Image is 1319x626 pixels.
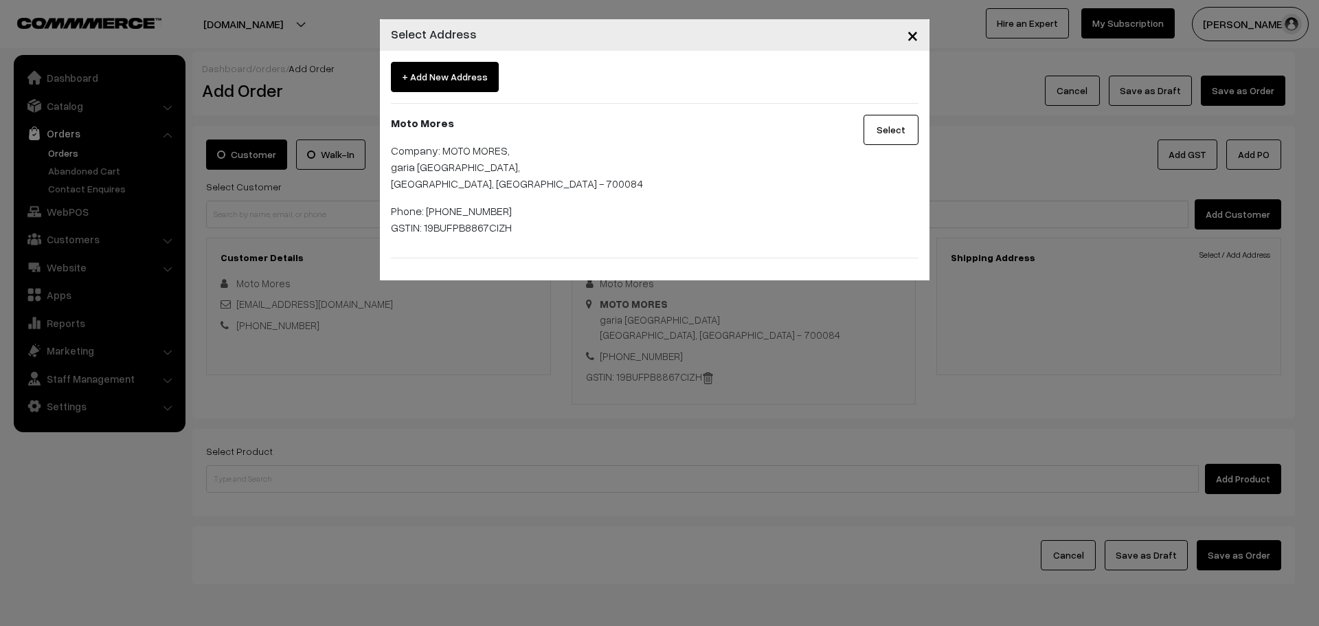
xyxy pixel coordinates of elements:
[907,22,918,47] span: ×
[391,62,499,92] span: + Add New Address
[391,25,477,43] h4: Select Address
[391,142,827,192] p: Company: MOTO MORES, garia [GEOGRAPHIC_DATA], [GEOGRAPHIC_DATA], [GEOGRAPHIC_DATA] - 700084
[896,14,929,56] button: Close
[864,115,918,145] button: Select
[391,203,827,236] p: Phone: [PHONE_NUMBER] GSTIN: 19BUFPB8867CIZH
[391,116,454,130] b: Moto Mores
